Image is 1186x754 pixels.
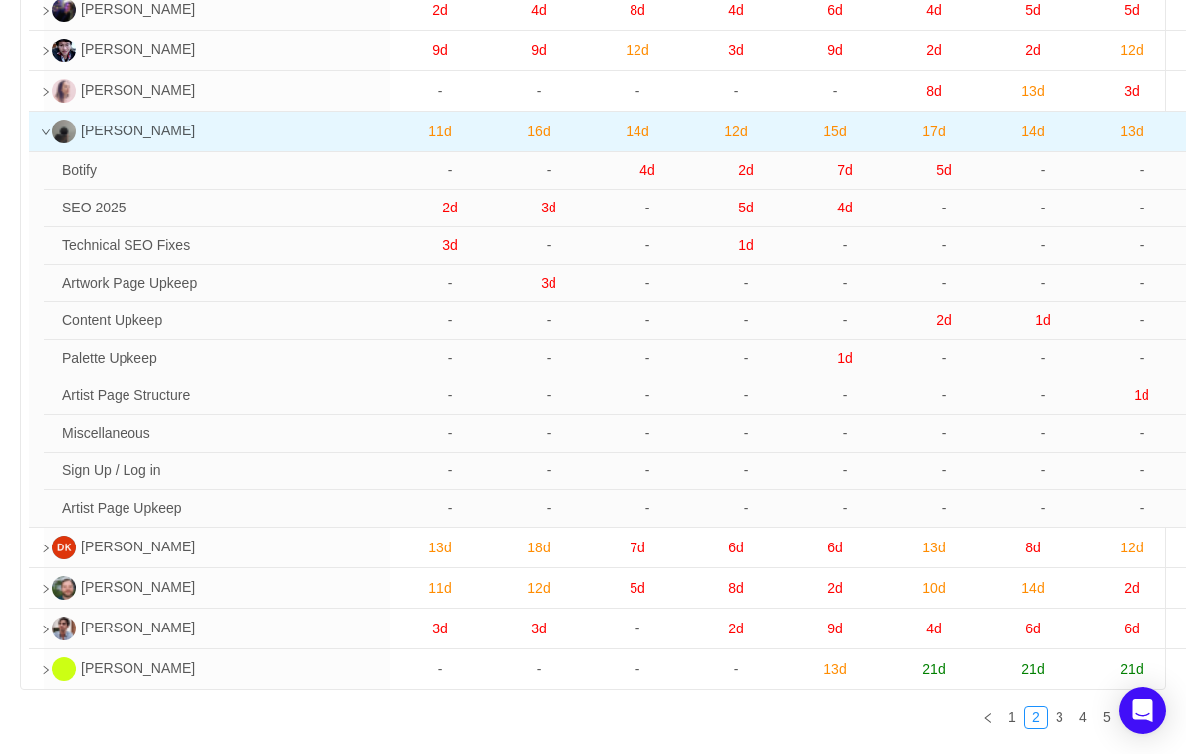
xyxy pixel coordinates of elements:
span: 10d [922,580,945,596]
span: - [1140,350,1144,366]
a: 1 [1001,707,1023,728]
td: Palette Upkeep [54,340,400,377]
li: Previous Page [976,706,1000,729]
span: - [1041,500,1046,516]
span: - [1041,462,1046,478]
span: - [645,387,650,403]
li: 4 [1071,706,1095,729]
img: CM [52,79,76,103]
span: 2d [936,312,952,328]
img: DM [52,657,76,681]
i: icon: right [42,625,51,634]
span: - [744,500,749,516]
td: Miscellaneous [54,415,400,453]
span: - [1041,425,1046,441]
span: - [942,200,947,215]
img: DZ [52,120,76,143]
span: 4d [728,2,744,18]
span: - [547,500,551,516]
span: - [744,350,749,366]
img: DK [52,536,76,559]
a: 2 [1025,707,1047,728]
i: icon: right [42,6,51,16]
img: DB [52,617,76,640]
span: - [635,661,640,677]
span: - [1140,237,1144,253]
span: - [843,425,848,441]
span: 9d [432,42,448,58]
span: 2d [1025,42,1041,58]
span: - [645,237,650,253]
span: 9d [531,42,547,58]
span: - [833,83,838,99]
span: - [1041,200,1046,215]
span: 1d [738,237,754,253]
span: 4d [639,162,655,178]
td: Sign Up / Log in [54,453,400,490]
span: 3d [541,275,556,291]
i: icon: down [42,127,51,137]
span: 8d [728,580,744,596]
span: - [438,83,443,99]
span: 5d [1025,2,1041,18]
span: - [744,462,749,478]
span: - [645,425,650,441]
span: - [547,237,551,253]
span: 3d [1124,83,1140,99]
span: 8d [926,83,942,99]
span: - [744,312,749,328]
i: icon: right [42,46,51,56]
span: [PERSON_NAME] [81,660,195,676]
span: - [843,275,848,291]
span: - [448,275,453,291]
span: - [1041,237,1046,253]
span: - [645,200,650,215]
span: 2d [442,200,458,215]
span: 18d [527,540,550,555]
span: 7d [630,540,645,555]
span: - [1140,462,1144,478]
a: 5 [1096,707,1118,728]
span: - [547,425,551,441]
span: - [448,350,453,366]
span: 5d [1124,2,1140,18]
span: 14d [626,124,648,139]
span: - [1140,275,1144,291]
span: - [448,500,453,516]
span: 6d [728,540,744,555]
img: CC [52,39,76,62]
span: - [942,462,947,478]
i: icon: right [42,665,51,675]
span: 8d [630,2,645,18]
span: - [547,162,551,178]
span: 16d [527,124,550,139]
td: Content Upkeep [54,302,400,340]
span: 4d [926,2,942,18]
span: - [744,425,749,441]
span: - [547,350,551,366]
span: [PERSON_NAME] [81,539,195,554]
span: 8d [1025,540,1041,555]
span: - [1140,162,1144,178]
span: - [1041,387,1046,403]
span: 12d [724,124,747,139]
span: - [744,275,749,291]
span: 9d [827,42,843,58]
span: - [645,275,650,291]
a: 4 [1072,707,1094,728]
span: 13d [1120,124,1143,139]
span: - [942,425,947,441]
li: 3 [1048,706,1071,729]
span: - [1140,425,1144,441]
td: Botify [54,152,400,190]
span: - [734,83,739,99]
span: 9d [827,621,843,636]
span: 6d [827,2,843,18]
span: 14d [1021,124,1044,139]
span: 3d [531,621,547,636]
span: 2d [432,2,448,18]
span: 11d [428,580,451,596]
span: - [843,462,848,478]
span: - [547,312,551,328]
td: Technical SEO Fixes [54,227,400,265]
